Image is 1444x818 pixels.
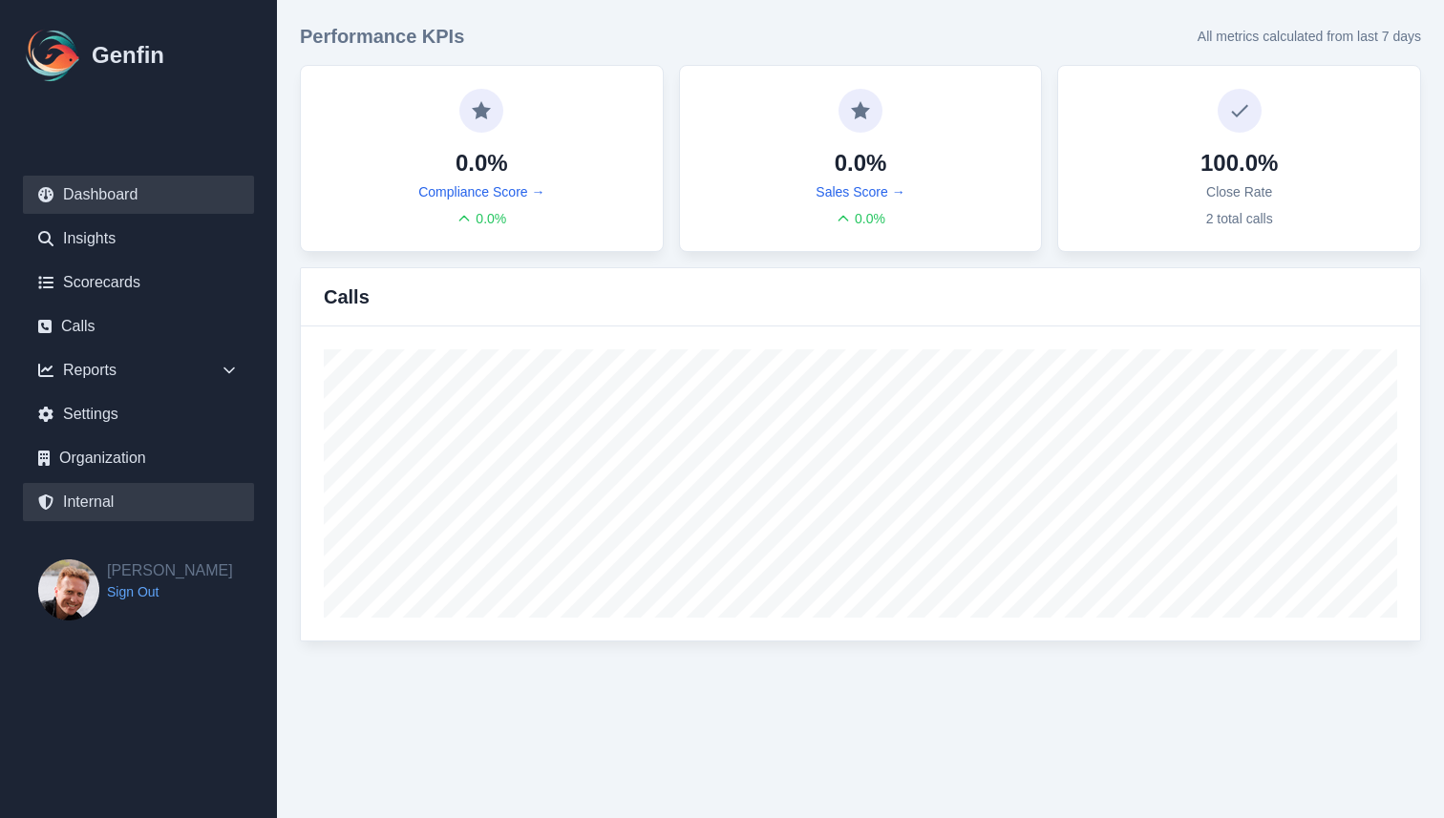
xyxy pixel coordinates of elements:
[107,582,233,601] a: Sign Out
[23,263,254,302] a: Scorecards
[1198,27,1421,46] p: All metrics calculated from last 7 days
[23,25,84,86] img: Logo
[23,307,254,346] a: Calls
[92,40,164,71] h1: Genfin
[1200,148,1278,178] h4: 100.0%
[23,395,254,433] a: Settings
[38,559,99,620] img: Brian Dunagan
[107,559,233,582] h2: [PERSON_NAME]
[836,209,885,228] div: 0.0 %
[1206,182,1272,201] p: Close Rate
[456,148,508,178] h4: 0.0%
[835,148,887,178] h4: 0.0%
[324,283,370,310] h3: Calls
[816,182,904,201] a: Sales Score →
[23,439,254,477] a: Organization
[23,483,254,521] a: Internal
[23,176,254,214] a: Dashboard
[23,351,254,389] div: Reports
[1206,209,1273,228] p: 2 total calls
[418,182,544,201] a: Compliance Score →
[457,209,506,228] div: 0.0 %
[23,220,254,258] a: Insights
[300,23,464,50] h3: Performance KPIs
